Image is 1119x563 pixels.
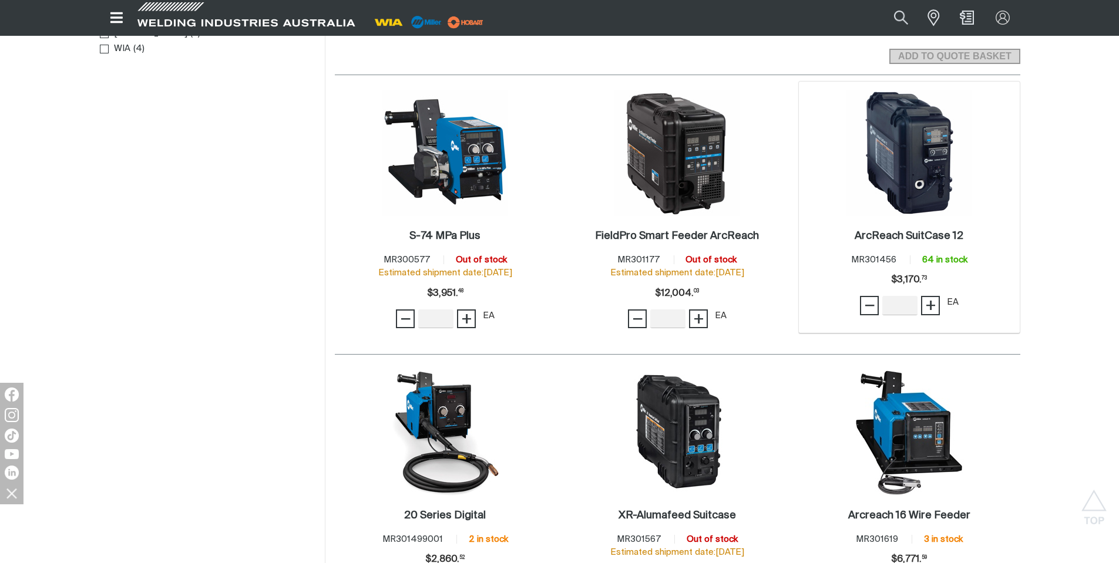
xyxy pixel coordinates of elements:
sup: 59 [922,555,927,560]
img: Facebook [5,387,19,402]
span: MR301499001 [382,535,443,544]
img: hide socials [2,483,22,503]
img: FieldPro Smart Feeder ArcReach [614,90,740,216]
h2: Arcreach 16 Wire Feeder [848,510,970,521]
span: + [925,295,936,315]
div: Price [655,282,699,305]
section: Add to cart control [335,35,1020,68]
a: Arcreach 16 Wire Feeder [848,509,970,522]
span: Out of stock [687,535,738,544]
a: S-74 MPa Plus [409,230,480,243]
span: − [400,309,411,329]
img: ArcReach SuitCase 12 [846,90,972,216]
span: MR301177 [617,255,660,264]
span: $3,170. [891,268,927,292]
span: ADD TO QUOTE BASKET [891,49,1019,64]
img: Arcreach 16 Wire Feeder [846,370,972,495]
span: WIA [114,42,130,56]
div: EA [483,309,495,323]
span: ( 4 ) [133,42,145,56]
img: LinkedIn [5,466,19,480]
sup: 48 [458,289,463,294]
h2: 20 Series Digital [404,510,486,521]
span: $3,951. [427,282,463,305]
div: Price [427,282,463,305]
span: Estimated shipment date: [DATE] [610,548,744,557]
sup: 73 [922,276,927,281]
h2: FieldPro Smart Feeder ArcReach [595,231,759,241]
a: miller [444,18,487,26]
h2: ArcReach SuitCase 12 [855,231,963,241]
img: XR-Alumafeed Suitcase [614,370,740,495]
img: S-74 MPa Plus [382,90,508,216]
a: ArcReach SuitCase 12 [855,230,963,243]
span: Estimated shipment date: [DATE] [610,268,744,277]
span: MR301567 [617,535,661,544]
ul: Brand [100,26,315,57]
div: EA [715,309,727,323]
span: − [632,309,643,329]
img: Instagram [5,408,19,422]
span: + [461,309,472,329]
h2: S-74 MPa Plus [409,231,480,241]
button: Add selected products to the shopping cart [889,49,1020,64]
a: FieldPro Smart Feeder ArcReach [595,230,759,243]
sup: 52 [459,555,465,560]
h2: XR-Alumafeed Suitcase [619,510,736,521]
img: TikTok [5,429,19,443]
span: + [693,309,704,329]
span: MR300577 [384,255,430,264]
span: MR301456 [851,255,896,264]
a: WIA [100,41,131,57]
a: Shopping cart (0 product(s)) [957,11,976,25]
span: $12,004. [655,282,699,305]
span: MR301619 [856,535,898,544]
img: YouTube [5,449,19,459]
span: 64 in stock [922,255,967,264]
span: Out of stock [685,255,737,264]
span: 2 in stock [469,535,508,544]
a: 20 Series Digital [404,509,486,522]
span: Estimated shipment date: [DATE] [378,268,512,277]
img: 20 Series Digital [382,370,508,495]
img: miller [444,14,487,31]
button: Scroll to top [1081,490,1107,516]
span: − [864,295,875,315]
span: Out of stock [456,255,507,264]
a: XR-Alumafeed Suitcase [619,509,736,522]
div: Price [891,268,927,292]
button: Search products [881,5,921,31]
span: 3 in stock [924,535,963,544]
div: EA [947,296,959,309]
input: Product name or item number... [866,5,921,31]
sup: 03 [694,289,699,294]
